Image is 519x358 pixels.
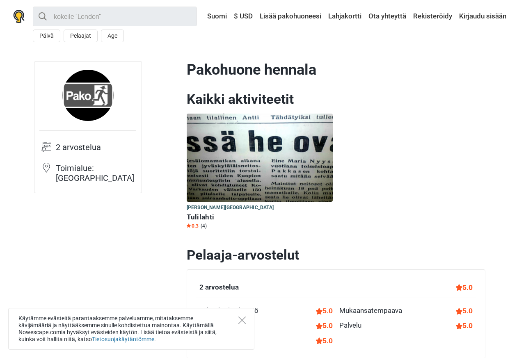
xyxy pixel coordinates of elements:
a: Suomi [199,9,229,24]
button: Close [238,317,246,324]
button: Age [101,30,124,42]
img: Star [187,223,191,228]
div: 5.0 [316,306,333,316]
a: Tulilahti [PERSON_NAME][GEOGRAPHIC_DATA] Tulilahti Star0.3 (4) [187,114,333,231]
h2: Kaikki aktiviteetit [187,91,485,107]
img: Nowescape logo [13,10,25,23]
h6: Tulilahti [187,213,333,221]
span: 0.3 [187,223,199,229]
div: 5.0 [316,320,333,331]
div: Mukaansatempaava [339,306,402,316]
a: Lisää pakohuoneesi [258,9,323,24]
img: Suomi [201,14,207,19]
a: Rekisteröidy [411,9,454,24]
div: 5.0 [456,320,473,331]
h1: Pakohuone hennala [187,61,485,79]
div: 5.0 [456,282,473,293]
a: $ USD [232,9,255,24]
a: Kirjaudu sisään [457,9,506,24]
div: 5.0 [316,335,333,346]
span: (4) [201,223,207,229]
div: 2 arvostelua [199,282,239,293]
a: Ota yhteyttä [366,9,408,24]
button: Pelaajat [64,30,98,42]
td: 2 arvostelua [56,141,136,162]
a: Tietosuojakäytäntömme [92,336,154,342]
div: Teknologian käyttö [199,306,258,316]
div: Palvelu [339,320,361,331]
div: Käytämme evästeitä parantaaksemme palveluamme, mitataksemme kävijämääriä ja näyttääksemme sinulle... [8,308,254,350]
td: Toimialue: [GEOGRAPHIC_DATA] [56,162,136,188]
span: [PERSON_NAME][GEOGRAPHIC_DATA] [187,203,274,212]
div: 5.0 [456,306,473,316]
input: kokeile “London” [33,7,197,26]
img: Tulilahti [187,114,333,202]
h2: Pelaaja-arvostelut [187,247,485,263]
a: Lahjakortti [326,9,364,24]
button: Päivä [33,30,60,42]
